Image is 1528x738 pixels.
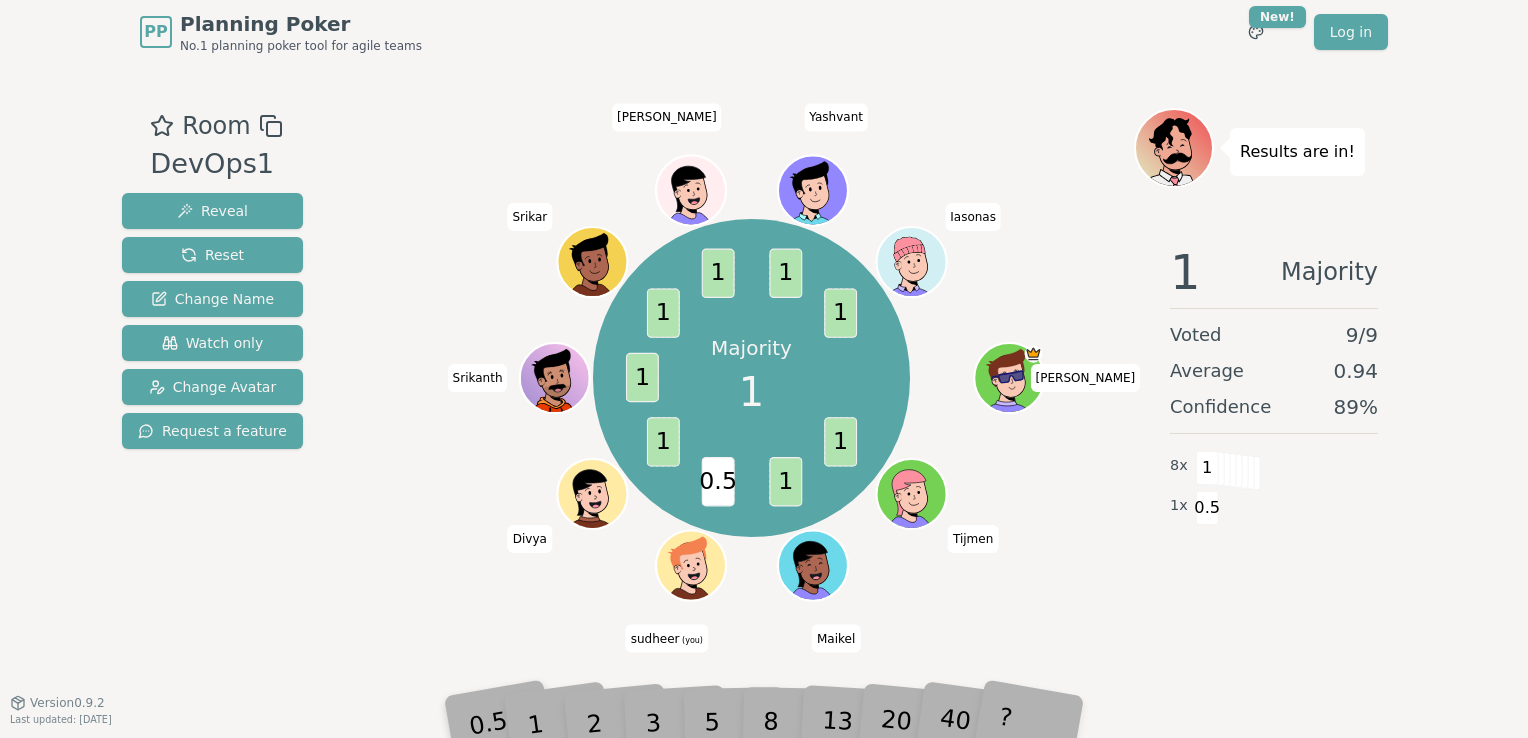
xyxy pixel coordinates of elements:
span: 0.94 [1333,357,1378,385]
span: Majority [1281,248,1378,296]
button: Watch only [122,325,303,361]
span: Change Name [151,289,274,309]
span: 1 [625,353,658,402]
span: Click to change your name [945,203,1001,231]
span: Click to change your name [1031,364,1141,392]
button: Version0.9.2 [10,695,105,711]
span: No.1 planning poker tool for agile teams [180,38,422,54]
span: Click to change your name [804,103,868,131]
span: Version 0.9.2 [30,695,105,711]
span: 1 [646,289,679,338]
span: 0.5 [701,457,734,506]
span: 1 [739,362,764,422]
span: Last updated: [DATE] [10,714,112,725]
button: Reset [122,237,303,273]
span: Voted [1170,321,1222,349]
button: Change Name [122,281,303,317]
span: Confidence [1170,393,1271,421]
div: DevOps1 [150,144,282,185]
span: Average [1170,357,1244,385]
a: PPPlanning PokerNo.1 planning poker tool for agile teams [140,10,422,54]
span: Click to change your name [626,624,708,652]
button: Add as favourite [150,108,174,144]
a: Log in [1314,14,1388,50]
span: 1 [1170,248,1201,296]
button: Request a feature [122,413,303,449]
span: Reveal [177,201,248,221]
span: Request a feature [138,421,287,441]
span: Reset [181,245,244,265]
span: 0.5 [1196,491,1219,525]
button: New! [1238,14,1274,50]
span: Watch only [162,333,264,353]
p: Results are in! [1240,138,1355,166]
span: Change Avatar [149,377,277,397]
span: 89 % [1334,393,1378,421]
button: Change Avatar [122,369,303,405]
span: 1 [701,249,734,298]
span: Martin is the host [1024,345,1042,363]
span: 1 [646,418,679,467]
span: Click to change your name [812,624,860,652]
span: Click to change your name [612,103,722,131]
button: Reveal [122,193,303,229]
span: Click to change your name [948,525,998,553]
span: 1 [824,418,857,467]
span: Room [182,108,250,144]
p: Majority [711,334,792,362]
span: 9 / 9 [1346,321,1378,349]
span: 8 x [1170,455,1188,477]
span: 1 [1196,451,1219,485]
div: New! [1249,6,1306,28]
button: Click to change your avatar [658,533,724,599]
span: 1 x [1170,495,1188,517]
span: Click to change your name [507,203,552,231]
span: 1 [824,289,857,338]
span: (you) [679,635,703,644]
span: Click to change your name [448,364,508,392]
span: PP [144,20,167,44]
span: Click to change your name [508,525,552,553]
span: 1 [769,457,802,506]
span: 1 [769,249,802,298]
span: Planning Poker [180,10,422,38]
